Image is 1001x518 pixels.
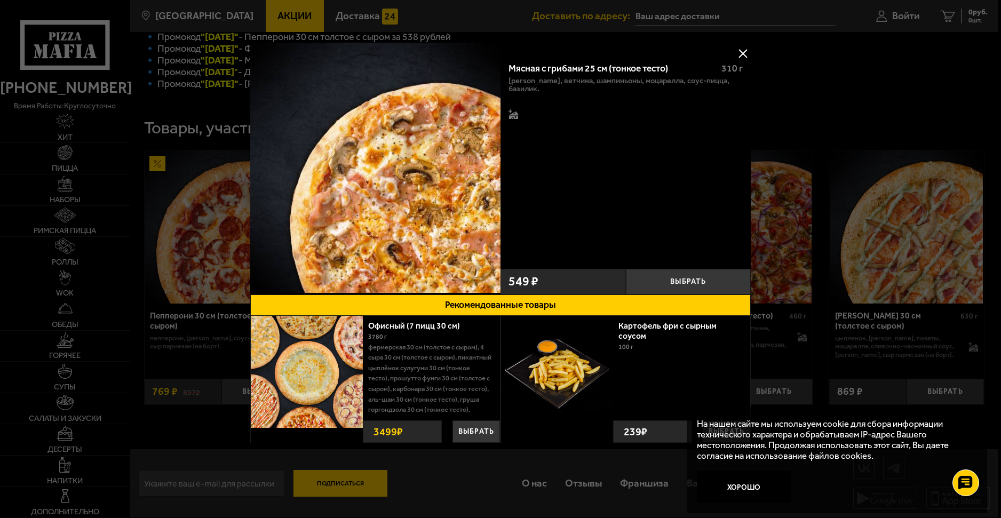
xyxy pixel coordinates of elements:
[621,421,650,442] strong: 239 ₽
[368,321,471,331] a: Офисный (7 пицц 30 см)
[368,333,387,340] span: 3780 г
[509,275,538,288] span: 549 ₽
[697,471,791,503] button: Хорошо
[250,294,751,316] button: Рекомендованные товары
[371,421,406,442] strong: 3499 ₽
[618,321,717,341] a: Картофель фри с сырным соусом
[626,269,751,294] button: Выбрать
[697,418,970,461] p: На нашем сайте мы используем cookie для сбора информации технического характера и обрабатываем IP...
[452,420,500,443] button: Выбрать
[618,343,633,350] span: 100 г
[509,77,743,93] p: [PERSON_NAME], ветчина, шампиньоны, моцарелла, соус-пицца, базилик.
[250,43,501,293] img: Мясная с грибами 25 см (тонкое тесто)
[368,342,492,415] p: Фермерская 30 см (толстое с сыром), 4 сыра 30 см (толстое с сыром), Пикантный цыплёнок сулугуни 3...
[721,63,743,74] span: 310 г
[250,43,501,294] a: Мясная с грибами 25 см (тонкое тесто)
[509,63,713,74] div: Мясная с грибами 25 см (тонкое тесто)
